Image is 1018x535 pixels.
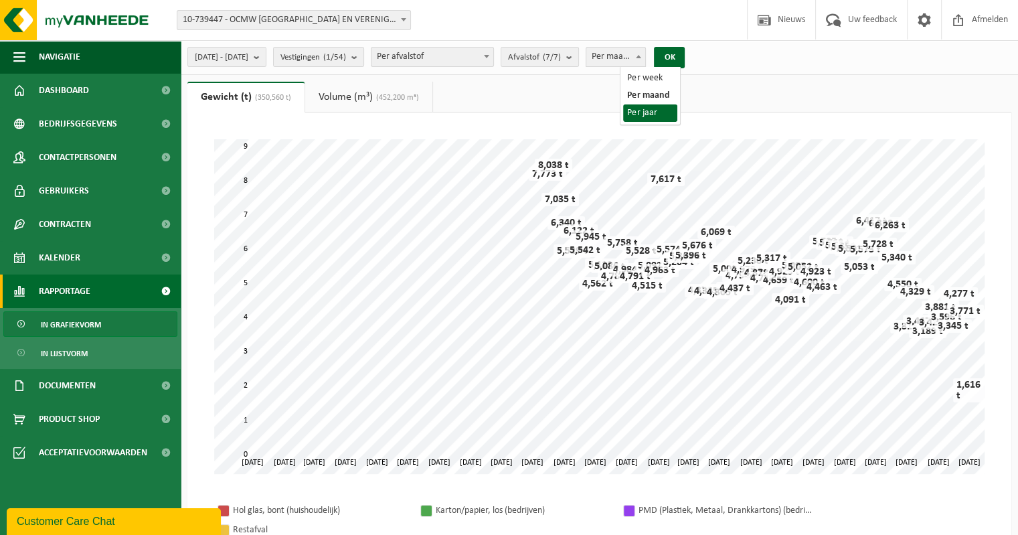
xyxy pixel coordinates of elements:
[39,40,80,74] span: Navigatie
[554,244,591,258] div: 5,529 t
[922,301,959,314] div: 3,881 t
[566,244,604,257] div: 5,542 t
[547,216,585,230] div: 6,340 t
[634,259,672,273] div: 5,092 t
[39,436,147,469] span: Acceptatievoorwaarden
[666,250,703,263] div: 5,361 t
[647,173,685,186] div: 7,617 t
[709,262,747,276] div: 5,000 t
[501,47,579,67] button: Afvalstof(7/7)
[790,276,828,289] div: 4,600 t
[373,94,419,102] span: (452,200 m³)
[39,141,116,174] span: Contactpersonen
[760,274,797,287] div: 4,659 t
[39,174,89,208] span: Gebruikers
[772,293,809,307] div: 4,091 t
[703,286,741,299] div: 4,305 t
[641,264,679,277] div: 4,963 t
[586,48,646,66] span: Per maand
[909,325,946,338] div: 3,189 t
[585,258,622,272] div: 5,112 t
[847,243,884,256] div: 5,573 t
[835,242,872,256] div: 5,591 t
[177,10,411,30] span: 10-739447 - OCMW BRUGGE EN VERENIGINGEN - BRUGGE
[672,249,709,262] div: 5,396 t
[884,278,922,291] div: 4,550 t
[660,256,697,269] div: 5,204 t
[610,263,647,277] div: 4,984 t
[560,224,598,238] div: 6,122 t
[3,311,177,337] a: In grafiekvorm
[784,260,822,274] div: 5,052 t
[187,47,266,67] button: [DATE] - [DATE]
[766,265,803,279] div: 4,929 t
[934,319,972,333] div: 3,345 t
[816,236,853,250] div: 5,768 t
[778,259,816,273] div: 5,098 t
[436,502,610,519] div: Karton/papier, los (bedrijven)
[541,193,579,206] div: 7,035 t
[853,214,890,228] div: 6,417 t
[928,311,965,324] div: 3,596 t
[323,53,346,62] count: (1/54)
[41,341,88,366] span: In lijstvorm
[579,277,616,291] div: 4,562 t
[622,244,660,258] div: 5,528 t
[865,217,903,230] div: 6,328 t
[753,252,790,265] div: 5,317 t
[535,159,572,172] div: 8,038 t
[371,47,494,67] span: Per afvalstof
[890,320,928,333] div: 3,315 t
[371,48,493,66] span: Per afvalstof
[822,239,859,252] div: 5,685 t
[679,239,716,252] div: 5,676 t
[953,378,985,402] div: 1,616 t
[741,266,778,280] div: 4,878 t
[616,270,654,283] div: 4,791 t
[691,285,728,298] div: 4,345 t
[859,238,897,251] div: 5,728 t
[508,48,561,68] span: Afvalstof
[3,340,177,366] a: In lijstvorm
[39,402,100,436] span: Product Shop
[828,240,865,254] div: 5,650 t
[195,48,248,68] span: [DATE] - [DATE]
[177,11,410,29] span: 10-739447 - OCMW BRUGGE EN VERENIGINGEN - BRUGGE
[747,272,784,285] div: 4,728 t
[598,270,635,283] div: 4,786 t
[697,226,735,239] div: 6,069 t
[39,241,80,275] span: Kalender
[252,94,291,102] span: (350,560 t)
[39,74,89,107] span: Dashboard
[897,285,934,299] div: 4,329 t
[722,269,760,283] div: 4,794 t
[878,251,916,264] div: 5,340 t
[39,369,96,402] span: Documenten
[529,167,566,181] div: 7,773 t
[654,47,685,68] button: OK
[628,279,666,293] div: 4,515 t
[273,47,364,67] button: Vestigingen(1/54)
[734,254,772,268] div: 5,238 t
[280,48,346,68] span: Vestigingen
[187,82,305,112] a: Gewicht (t)
[871,219,909,232] div: 6,263 t
[572,230,610,244] div: 5,945 t
[916,316,953,329] div: 3,429 t
[728,263,766,277] div: 4,979 t
[39,208,91,241] span: Contracten
[305,82,432,112] a: Volume (m³)
[639,502,813,519] div: PMD (Plastiek, Metaal, Drankkartons) (bedrijven)
[809,235,847,248] div: 5,795 t
[623,87,677,104] li: Per maand
[653,243,691,256] div: 5,574 t
[233,502,407,519] div: Hol glas, bont (huishoudelijk)
[623,70,677,87] li: Per week
[39,107,117,141] span: Bedrijfsgegevens
[41,312,101,337] span: In grafiekvorm
[7,506,224,535] iframe: chat widget
[623,104,677,122] li: Per jaar
[39,275,90,308] span: Rapportage
[946,305,984,318] div: 3,771 t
